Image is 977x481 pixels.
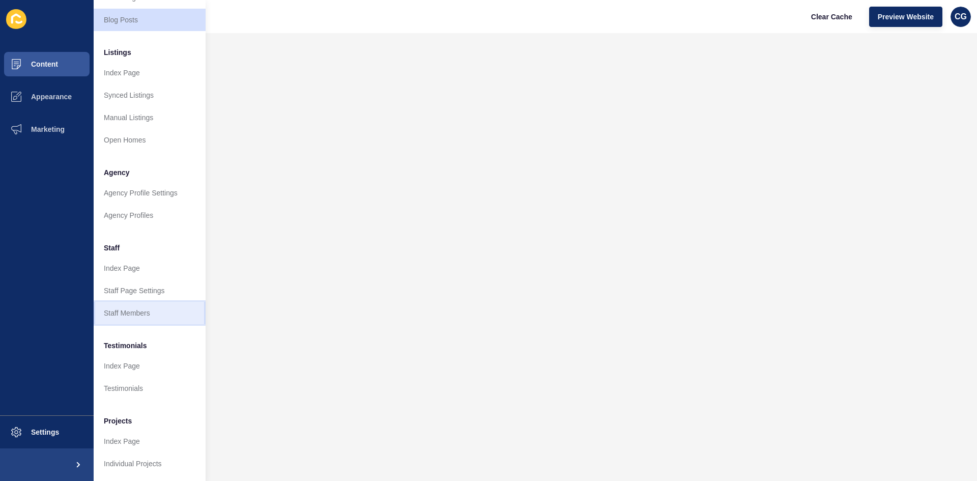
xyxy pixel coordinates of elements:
[94,9,206,31] a: Blog Posts
[94,377,206,400] a: Testimonials
[104,341,147,351] span: Testimonials
[94,84,206,106] a: Synced Listings
[104,416,132,426] span: Projects
[104,47,131,58] span: Listings
[94,257,206,279] a: Index Page
[94,62,206,84] a: Index Page
[94,204,206,227] a: Agency Profiles
[94,355,206,377] a: Index Page
[869,7,942,27] button: Preview Website
[878,12,934,22] span: Preview Website
[811,12,852,22] span: Clear Cache
[94,182,206,204] a: Agency Profile Settings
[802,7,861,27] button: Clear Cache
[94,452,206,475] a: Individual Projects
[104,167,130,178] span: Agency
[94,430,206,452] a: Index Page
[955,12,967,22] span: CG
[94,106,206,129] a: Manual Listings
[94,129,206,151] a: Open Homes
[104,243,120,253] span: Staff
[94,279,206,302] a: Staff Page Settings
[94,302,206,324] a: Staff Members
